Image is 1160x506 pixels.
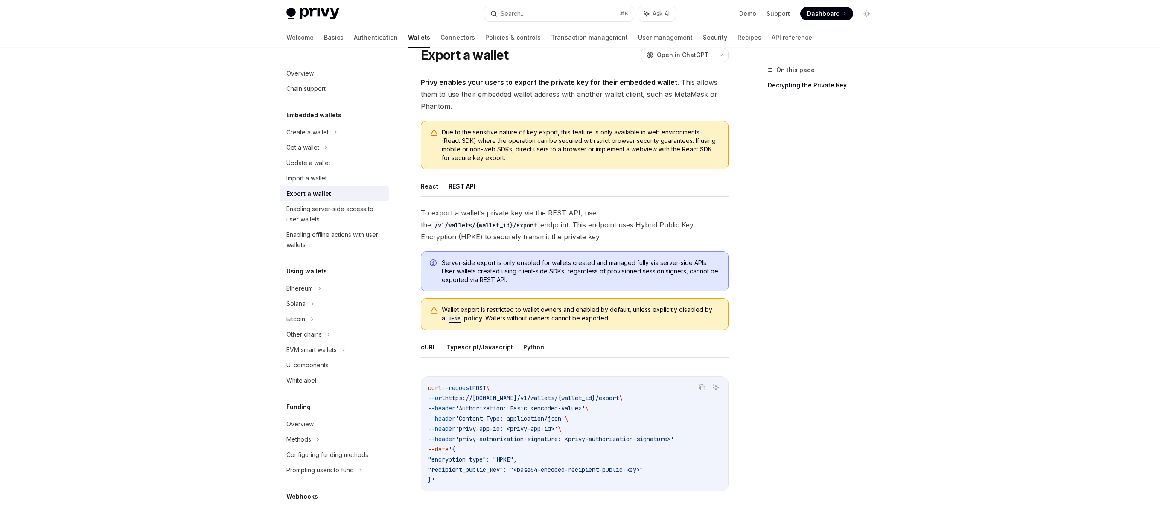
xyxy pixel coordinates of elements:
[280,227,389,253] a: Enabling offline actions with user wallets
[286,314,305,324] div: Bitcoin
[280,81,389,96] a: Chain support
[286,419,314,429] div: Overview
[860,7,874,20] button: Toggle dark mode
[421,76,729,112] span: . This allows them to use their embedded wallet address with another wallet client, such as MetaM...
[286,68,314,79] div: Overview
[286,8,339,20] img: light logo
[280,155,389,171] a: Update a wallet
[286,345,337,355] div: EVM smart wallets
[408,27,430,48] a: Wallets
[440,27,475,48] a: Connectors
[767,9,790,18] a: Support
[286,84,326,94] div: Chain support
[653,9,670,18] span: Ask AI
[703,27,727,48] a: Security
[620,10,629,17] span: ⌘ K
[739,9,756,18] a: Demo
[286,173,327,183] div: Import a wallet
[455,425,558,433] span: 'privy-app-id: <privy-app-id>'
[430,306,438,315] svg: Warning
[428,435,455,443] span: --header
[585,404,589,412] span: \
[286,266,327,276] h5: Using wallets
[428,445,449,453] span: --data
[286,450,368,460] div: Configuring funding methods
[428,456,517,463] span: "encryption_type": "HPKE",
[428,425,455,433] span: --header
[697,382,708,393] button: Copy the contents from the code block
[286,375,316,386] div: Whitelabel
[354,27,398,48] a: Authentication
[446,337,513,357] button: Typescript/Javascript
[280,171,389,186] a: Import a wallet
[428,384,442,392] span: curl
[455,435,674,443] span: 'privy-authorization-signature: <privy-authorization-signature>'
[280,373,389,388] a: Whitelabel
[430,259,438,268] svg: Info
[619,394,623,402] span: \
[486,384,490,392] span: \
[442,128,720,162] span: Due to the sensitive nature of key export, this feature is only available in web environments (Re...
[286,189,331,199] div: Export a wallet
[565,415,568,422] span: \
[772,27,812,48] a: API reference
[428,404,455,412] span: --header
[737,27,761,48] a: Recipes
[807,9,840,18] span: Dashboard
[428,476,435,484] span: }'
[428,394,445,402] span: --url
[638,6,676,21] button: Ask AI
[558,425,561,433] span: \
[445,394,619,402] span: https://[DOMAIN_NAME]/v1/wallets/{wallet_id}/export
[428,466,643,474] span: "recipient_public_key": "<base64-encoded-recipient-public-key>"
[286,27,314,48] a: Welcome
[442,259,720,284] span: Server-side export is only enabled for wallets created and managed fully via server-side APIs. Us...
[442,384,472,392] span: --request
[421,176,438,196] button: React
[485,27,541,48] a: Policies & controls
[442,305,720,323] span: Wallet export is restricted to wallet owners and enabled by default, unless explicitly disabled b...
[280,186,389,201] a: Export a wallet
[286,110,341,120] h5: Embedded wallets
[286,434,311,445] div: Methods
[280,201,389,227] a: Enabling server-side access to user wallets
[421,78,677,87] strong: Privy enables your users to export the private key for their embedded wallet
[280,66,389,81] a: Overview
[551,27,628,48] a: Transaction management
[421,207,729,243] span: To export a wallet’s private key via the REST API, use the endpoint. This endpoint uses Hybrid Pu...
[710,382,721,393] button: Ask AI
[428,415,455,422] span: --header
[286,465,354,475] div: Prompting users to fund
[445,314,464,323] code: DENY
[286,142,319,153] div: Get a wallet
[449,445,455,453] span: '{
[421,47,508,63] h1: Export a wallet
[455,415,565,422] span: 'Content-Type: application/json'
[280,358,389,373] a: UI components
[286,283,313,294] div: Ethereum
[484,6,634,21] button: Search...⌘K
[286,299,306,309] div: Solana
[638,27,693,48] a: User management
[286,158,330,168] div: Update a wallet
[768,79,880,92] a: Decrypting the Private Key
[286,230,384,250] div: Enabling offline actions with user wallets
[286,491,318,502] h5: Webhooks
[472,384,486,392] span: POST
[280,447,389,462] a: Configuring funding methods
[286,204,384,224] div: Enabling server-side access to user wallets
[421,337,436,357] button: cURL
[501,9,525,19] div: Search...
[445,314,482,322] a: DENYpolicy
[449,176,475,196] button: REST API
[286,329,322,340] div: Other chains
[286,360,329,370] div: UI components
[455,404,585,412] span: 'Authorization: Basic <encoded-value>'
[286,127,329,137] div: Create a wallet
[430,129,438,137] svg: Warning
[431,221,540,230] code: /v1/wallets/{wallet_id}/export
[324,27,344,48] a: Basics
[280,416,389,432] a: Overview
[286,402,311,412] h5: Funding
[800,7,853,20] a: Dashboard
